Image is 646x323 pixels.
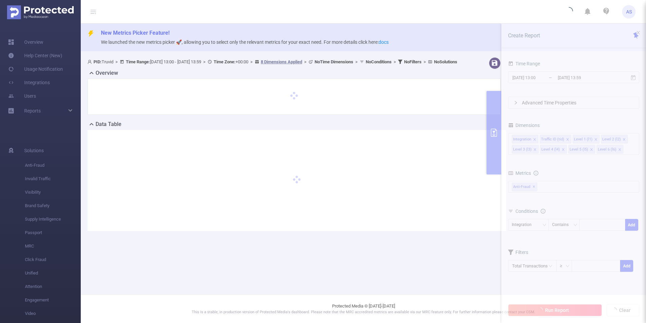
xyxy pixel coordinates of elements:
b: PID: [94,59,102,64]
a: Help Center (New) [8,49,62,62]
b: Time Zone: [214,59,236,64]
img: Protected Media [7,5,74,19]
a: Integrations [8,76,50,89]
span: Click Fraud [25,253,81,266]
u: 8 Dimensions Applied [261,59,302,64]
span: Supply Intelligence [25,213,81,226]
span: > [353,59,360,64]
span: Attention [25,280,81,293]
span: Passport [25,226,81,239]
span: > [302,59,309,64]
button: icon: close [636,29,641,36]
span: Truvid [DATE] 13:00 - [DATE] 13:59 +00:00 [87,59,457,64]
span: New Metrics Picker Feature! [101,30,170,36]
a: Users [8,89,36,103]
h2: Data Table [96,120,121,128]
b: No Time Dimensions [315,59,353,64]
span: > [201,59,208,64]
span: Invalid Traffic [25,172,81,186]
span: Unified [25,266,81,280]
span: > [392,59,398,64]
span: We launched the new metrics picker 🚀, allowing you to select only the relevant metrics for your e... [101,39,389,45]
a: Reports [24,104,41,118]
b: Time Range: [126,59,150,64]
span: Engagement [25,293,81,307]
a: Usage Notification [8,62,63,76]
a: Overview [8,35,43,49]
span: > [248,59,255,64]
a: docs [379,39,389,45]
b: No Solutions [434,59,457,64]
i: icon: user [87,60,94,64]
i: icon: thunderbolt [87,30,94,37]
span: AS [626,5,632,19]
span: > [113,59,120,64]
i: icon: close [636,30,641,35]
p: This is a stable, in production version of Protected Media's dashboard. Please note that the MRC ... [98,310,629,315]
span: Brand Safety [25,199,81,213]
span: MRC [25,239,81,253]
h2: Overview [96,69,118,77]
span: Solutions [24,144,44,157]
i: icon: loading [565,7,573,17]
span: Visibility [25,186,81,199]
span: > [422,59,428,64]
span: Video [25,307,81,320]
span: Reports [24,108,41,114]
span: Anti-Fraud [25,159,81,172]
footer: Protected Media © [DATE]-[DATE] [81,294,646,323]
b: No Filters [404,59,422,64]
b: No Conditions [366,59,392,64]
